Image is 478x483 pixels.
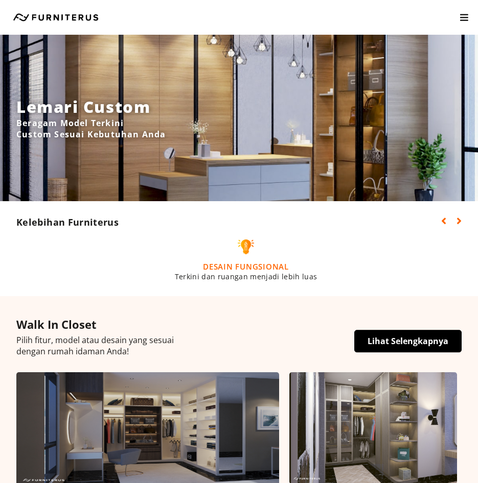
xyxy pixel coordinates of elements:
[16,96,462,117] h1: Lemari Custom
[16,334,462,357] p: Pilih fitur, model atau desain yang sesuai dengan rumah idaman Anda!
[16,117,462,140] p: Beragam Model Terkini Custom Sesuai Kebutuhan Anda
[16,317,462,332] h4: Walk In Closet
[354,330,462,352] a: Lihat Selengkapnya
[238,239,254,254] img: desain-fungsional.png
[16,272,475,281] p: Terkini dan ruangan menjadi lebih luas
[16,261,475,272] h4: DESAIN FUNGSIONAL
[16,216,119,228] h2: Kelebihan Furniterus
